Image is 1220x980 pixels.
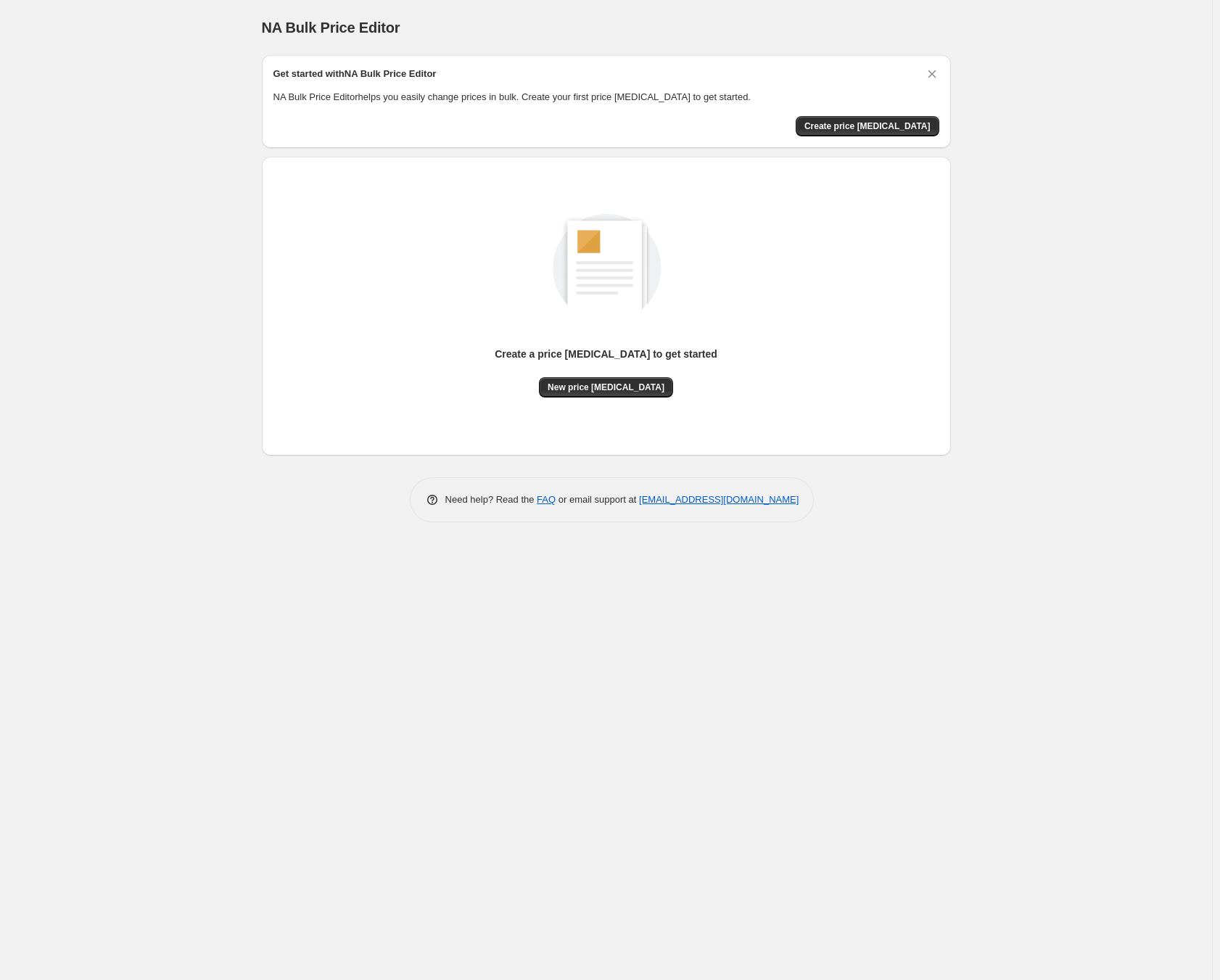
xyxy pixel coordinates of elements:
button: Dismiss card [925,67,939,81]
a: FAQ [537,494,556,505]
span: Need help? Read the [445,494,537,505]
a: [EMAIL_ADDRESS][DOMAIN_NAME] [639,494,799,505]
span: Create price [MEDICAL_DATA] [804,120,931,132]
button: New price [MEDICAL_DATA] [539,377,673,398]
p: Create a price [MEDICAL_DATA] to get started [495,347,717,361]
span: New price [MEDICAL_DATA] [548,382,664,393]
span: or email support at [556,494,639,505]
span: NA Bulk Price Editor [262,20,400,36]
h2: Get started with NA Bulk Price Editor [273,67,437,81]
p: NA Bulk Price Editor helps you easily change prices in bulk. Create your first price [MEDICAL_DAT... [273,90,939,104]
button: Create price change job [796,116,939,136]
